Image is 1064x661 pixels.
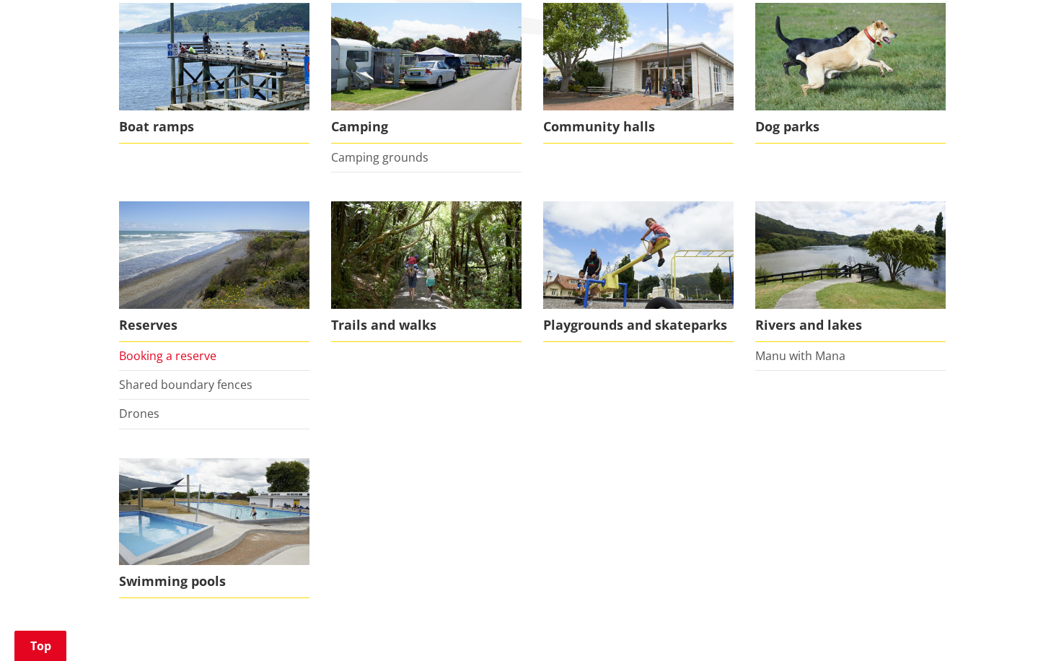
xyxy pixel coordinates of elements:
[119,309,309,342] span: Reserves
[543,309,734,342] span: Playgrounds and skateparks
[14,631,66,661] a: Top
[331,3,522,110] img: camping-ground-v2
[331,201,522,309] img: Bridal Veil Falls
[755,348,845,364] a: Manu with Mana
[755,201,946,309] img: Waikato River, Ngaruawahia
[543,110,734,144] span: Community halls
[331,201,522,342] a: Bridal Veil Falls scenic walk is located near Raglan in the Waikato Trails and walks
[543,201,734,342] a: A family enjoying a playground in Ngaruawahia Playgrounds and skateparks
[331,110,522,144] span: Camping
[119,348,216,364] a: Booking a reserve
[119,406,159,421] a: Drones
[755,110,946,144] span: Dog parks
[543,201,734,309] img: Playground in Ngaruawahia
[755,309,946,342] span: Rivers and lakes
[119,458,309,599] a: Tuakau Centennial Swimming Pools Swimming pools
[755,3,946,110] img: Find your local dog park
[119,201,309,342] a: Port Waikato coastal reserve Reserves
[331,3,522,144] a: camping-ground-v2 Camping
[119,565,309,598] span: Swimming pools
[119,3,309,144] a: Port Waikato council maintained boat ramp Boat ramps
[543,3,734,110] img: Ngaruawahia Memorial Hall
[119,3,309,110] img: Port Waikato boat ramp
[331,309,522,342] span: Trails and walks
[755,3,946,144] a: Find your local dog park Dog parks
[119,201,309,309] img: Port Waikato coastal reserve
[119,458,309,566] img: Tuakau Swimming Pool
[119,110,309,144] span: Boat ramps
[119,377,252,393] a: Shared boundary fences
[755,201,946,342] a: The Waikato River flowing through Ngaruawahia Rivers and lakes
[543,3,734,144] a: Ngaruawahia Memorial Hall Community halls
[331,149,428,165] a: Camping grounds
[998,600,1050,652] iframe: Messenger Launcher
